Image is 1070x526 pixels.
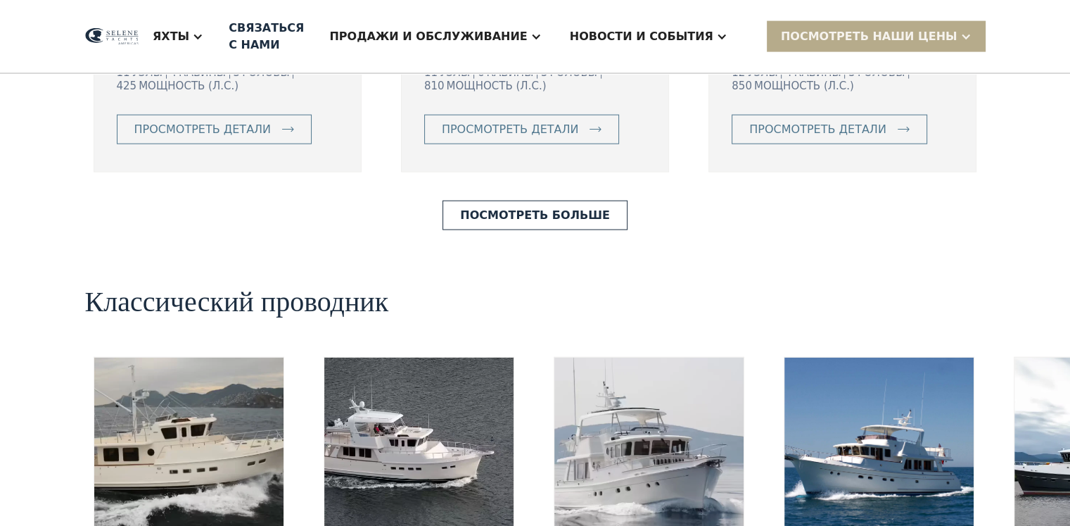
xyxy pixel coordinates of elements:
[781,30,957,43] font: ПОСМОТРЕТЬ НАШИ ЦЕНЫ
[139,80,238,92] font: МОЩНОСТЬ (Л.С.)
[153,30,189,43] font: Яхты
[460,208,609,222] font: Посмотреть больше
[85,286,389,318] font: Классический проводник
[570,30,713,43] font: Новости и события
[229,21,304,51] font: Связаться с нами
[117,80,137,92] font: 425
[754,80,854,92] font: МОЩНОСТЬ (Л.С.)
[282,127,294,132] img: икона
[134,123,272,136] font: просмотреть детали
[442,123,579,136] font: просмотреть детали
[732,80,752,92] font: 850
[424,115,620,144] a: просмотреть детали
[749,123,886,136] font: просмотреть детали
[329,30,527,43] font: Продажи и обслуживание
[117,115,312,144] a: просмотреть детали
[424,80,445,92] font: 810
[898,127,910,132] img: икона
[732,115,927,144] a: просмотреть детали
[85,28,139,46] img: логотип
[442,201,627,230] a: Посмотреть больше
[446,80,546,92] font: МОЩНОСТЬ (Л.С.)
[590,127,601,132] img: икона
